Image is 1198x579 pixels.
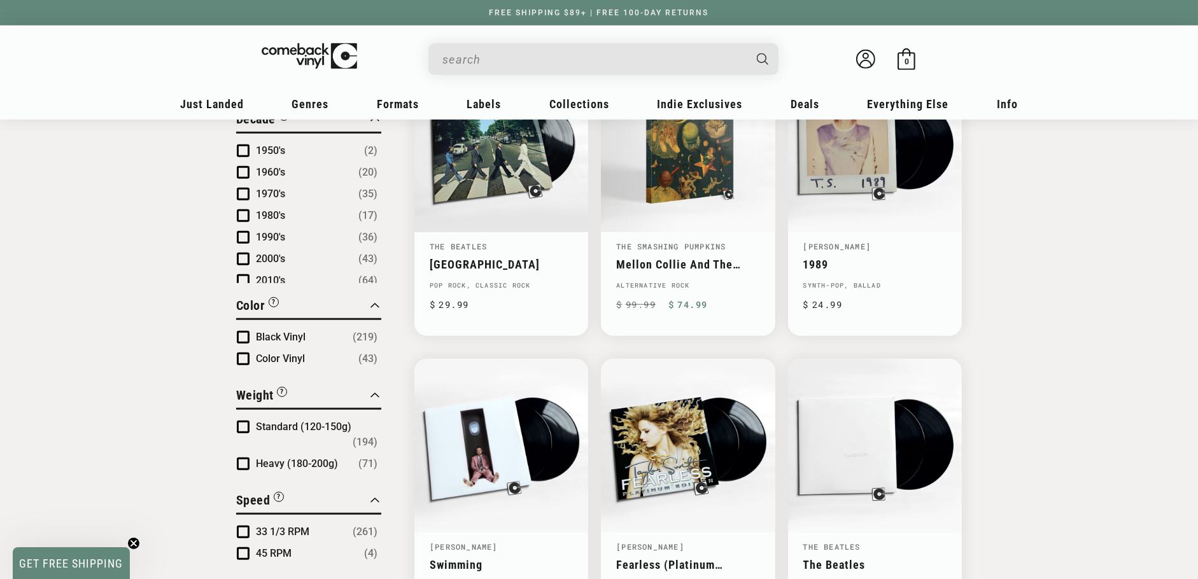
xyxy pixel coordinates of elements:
[236,492,271,508] span: Speed
[549,97,609,111] span: Collections
[358,251,377,267] span: Number of products: (43)
[428,43,779,75] div: Search
[256,526,309,538] span: 33 1/3 RPM
[791,97,819,111] span: Deals
[236,491,284,513] button: Filter by Speed
[803,258,947,271] a: 1989
[430,558,573,571] a: Swimming
[256,457,338,470] span: Heavy (180-200g)
[803,541,861,552] a: The Beatles
[256,166,285,178] span: 1960's
[256,331,306,343] span: Black Vinyl
[256,421,351,433] span: Standard (120-150g)
[20,557,123,570] span: GET FREE SHIPPING
[256,188,285,200] span: 1970's
[616,558,759,571] a: Fearless (Platinum Edition)
[905,57,909,67] span: 0
[358,165,377,180] span: Number of products: (20)
[256,547,292,559] span: 45 RPM
[746,43,780,75] button: Search
[430,241,487,251] a: The Beatles
[616,541,684,552] a: [PERSON_NAME]
[292,97,329,111] span: Genres
[467,97,502,111] span: Labels
[616,258,759,271] a: Mellon Collie And The Infinite Sadness
[364,546,377,561] span: Number of products: (4)
[256,253,285,265] span: 2000's
[364,143,377,158] span: Number of products: (2)
[442,46,744,73] input: When autocomplete results are available use up and down arrows to review and enter to select
[997,97,1018,111] span: Info
[256,209,285,221] span: 1980's
[236,111,276,127] span: Decade
[358,230,377,245] span: Number of products: (36)
[353,524,377,540] span: Number of products: (261)
[803,558,947,571] a: The Beatles
[353,435,377,450] span: Number of products: (194)
[236,387,274,403] span: Weight
[358,456,377,471] span: Number of products: (71)
[236,296,279,318] button: Filter by Color
[430,258,573,271] a: [GEOGRAPHIC_DATA]
[236,298,265,313] span: Color
[803,241,871,251] a: [PERSON_NAME]
[256,231,285,243] span: 1990's
[430,541,498,552] a: [PERSON_NAME]
[868,97,949,111] span: Everything Else
[236,386,287,408] button: Filter by Weight
[358,351,377,366] span: Number of products: (43)
[256,352,305,365] span: Color Vinyl
[377,97,419,111] span: Formats
[127,537,140,550] button: Close teaser
[353,330,377,345] span: Number of products: (219)
[477,8,722,17] a: FREE SHIPPING $89+ | FREE 100-DAY RETURNS
[358,273,377,288] span: Number of products: (64)
[256,144,285,157] span: 1950's
[616,241,726,251] a: The Smashing Pumpkins
[358,208,377,223] span: Number of products: (17)
[180,97,244,111] span: Just Landed
[358,186,377,202] span: Number of products: (35)
[13,547,130,579] div: GET FREE SHIPPINGClose teaser
[256,274,285,286] span: 2010's
[658,97,743,111] span: Indie Exclusives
